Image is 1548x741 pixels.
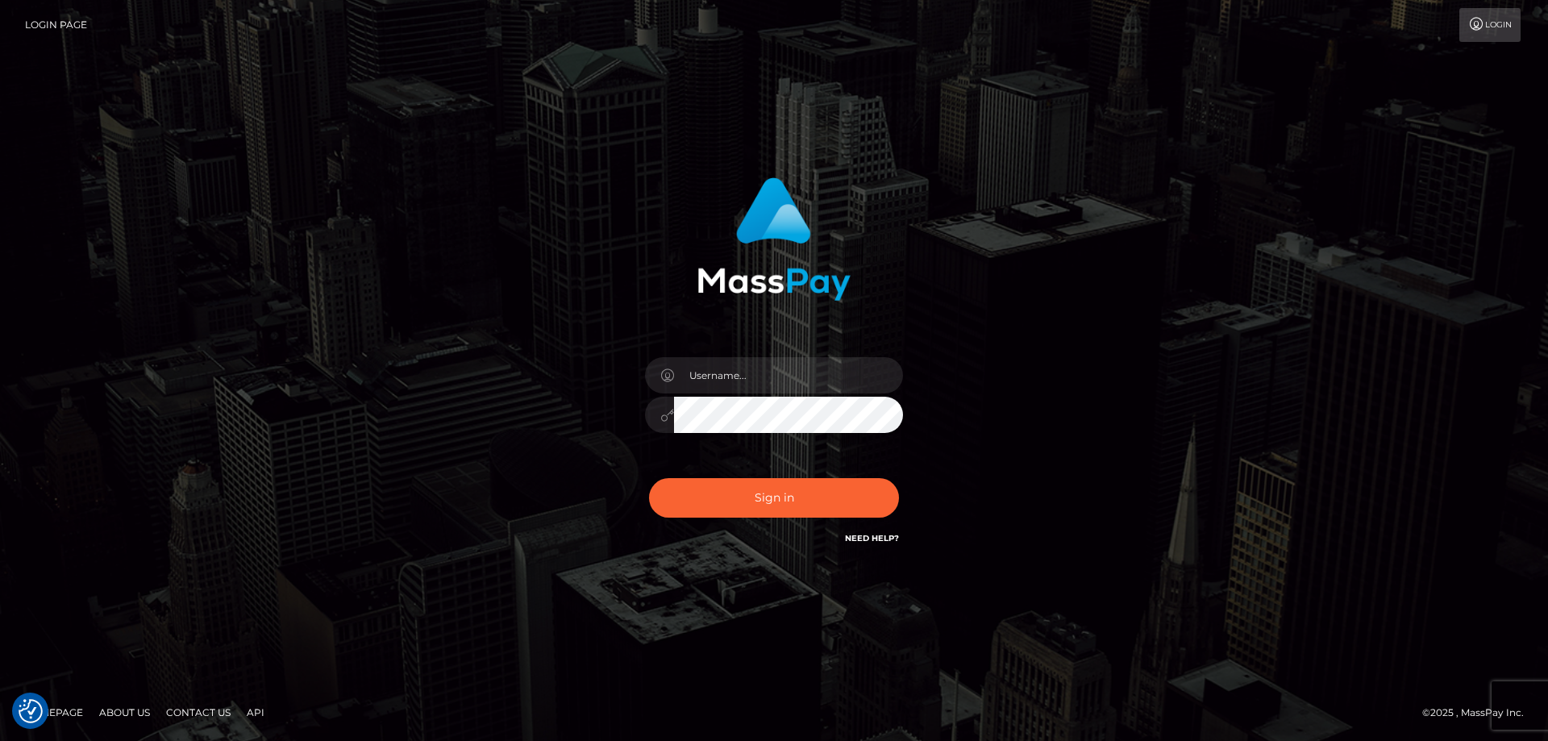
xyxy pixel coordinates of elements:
[18,700,89,725] a: Homepage
[1422,704,1536,722] div: © 2025 , MassPay Inc.
[93,700,156,725] a: About Us
[845,533,899,543] a: Need Help?
[19,699,43,723] button: Consent Preferences
[697,177,851,301] img: MassPay Login
[649,478,899,518] button: Sign in
[1459,8,1521,42] a: Login
[160,700,237,725] a: Contact Us
[19,699,43,723] img: Revisit consent button
[240,700,271,725] a: API
[674,357,903,393] input: Username...
[25,8,87,42] a: Login Page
